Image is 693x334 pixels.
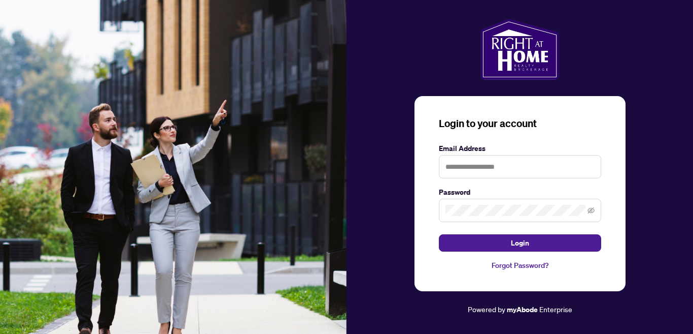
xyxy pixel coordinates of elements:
span: eye-invisible [587,207,595,214]
a: Forgot Password? [439,260,601,271]
h3: Login to your account [439,116,601,131]
span: Powered by [468,305,505,314]
button: Login [439,234,601,252]
a: myAbode [507,304,538,315]
label: Email Address [439,143,601,154]
label: Password [439,187,601,198]
span: Enterprise [539,305,572,314]
span: Login [511,235,529,251]
img: ma-logo [480,19,559,80]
